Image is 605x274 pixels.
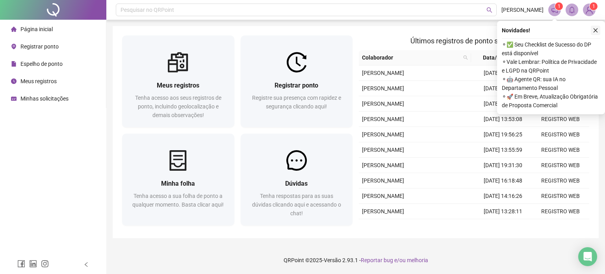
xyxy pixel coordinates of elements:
td: [DATE] 13:55:59 [474,142,532,158]
td: REGISTRO WEB [532,127,589,142]
span: Registrar ponto [20,43,59,50]
span: Dúvidas [285,180,308,187]
span: file [11,61,17,67]
td: REGISTRO WEB [532,158,589,173]
span: Tenha respostas para as suas dúvidas clicando aqui e acessando o chat! [252,193,341,216]
td: [DATE] 19:56:25 [474,127,532,142]
div: Open Intercom Messenger [578,247,597,266]
span: [PERSON_NAME] [362,177,404,184]
span: [PERSON_NAME] [362,70,404,76]
span: Data/Hora [474,53,518,62]
span: [PERSON_NAME] [362,101,404,107]
sup: Atualize o seu contato no menu Meus Dados [590,2,598,10]
span: Página inicial [20,26,53,32]
th: Data/Hora [471,50,527,65]
span: 1 [558,4,560,9]
td: REGISTRO WEB [532,204,589,219]
span: Últimos registros de ponto sincronizados [410,37,538,45]
span: Minha folha [161,180,195,187]
span: environment [11,44,17,49]
td: [DATE] 13:53:08 [474,112,532,127]
span: 1 [592,4,595,9]
span: home [11,26,17,32]
span: left [84,262,89,267]
span: Meus registros [20,78,57,84]
span: Colaborador [362,53,460,62]
a: Minha folhaTenha acesso a sua folha de ponto a qualquer momento. Basta clicar aqui! [122,134,234,226]
span: Registre sua presença com rapidez e segurança clicando aqui! [252,95,341,110]
span: [PERSON_NAME] [362,162,404,168]
td: [DATE] 13:19:44 [474,81,532,96]
span: Minhas solicitações [20,95,69,102]
td: REGISTRO WEB [532,188,589,204]
td: [DATE] 19:55:14 [474,96,532,112]
span: ⚬ 🚀 Em Breve, Atualização Obrigatória de Proposta Comercial [502,92,600,110]
span: [PERSON_NAME] [362,147,404,153]
span: instagram [41,260,49,268]
span: [PERSON_NAME] [362,193,404,199]
span: schedule [11,96,17,101]
span: ⚬ ✅ Seu Checklist de Sucesso do DP está disponível [502,40,600,58]
img: 90465 [583,4,595,16]
span: clock-circle [11,78,17,84]
td: REGISTRO WEB [532,142,589,158]
a: Meus registrosTenha acesso aos seus registros de ponto, incluindo geolocalização e demais observa... [122,35,234,127]
span: Tenha acesso aos seus registros de ponto, incluindo geolocalização e demais observações! [135,95,221,118]
span: [PERSON_NAME] [501,6,544,14]
td: [DATE] 19:31:30 [474,158,532,173]
span: search [463,55,468,60]
span: facebook [17,260,25,268]
td: [DATE] 19:30:08 [474,219,532,235]
span: search [462,52,470,63]
span: [PERSON_NAME] [362,116,404,122]
a: DúvidasTenha respostas para as suas dúvidas clicando aqui e acessando o chat! [241,134,353,226]
span: Tenha acesso a sua folha de ponto a qualquer momento. Basta clicar aqui! [132,193,224,208]
td: [DATE] 14:16:26 [474,188,532,204]
span: ⚬ Vale Lembrar: Política de Privacidade e LGPD na QRPoint [502,58,600,75]
span: close [593,28,598,33]
span: notification [551,6,558,13]
span: Novidades ! [502,26,530,35]
span: Versão [324,257,341,263]
span: Reportar bug e/ou melhoria [361,257,428,263]
span: search [486,7,492,13]
span: linkedin [29,260,37,268]
td: REGISTRO WEB [532,173,589,188]
a: Registrar pontoRegistre sua presença com rapidez e segurança clicando aqui! [241,35,353,127]
td: [DATE] 13:28:11 [474,204,532,219]
span: [PERSON_NAME] [362,85,404,91]
sup: 1 [555,2,563,10]
span: ⚬ 🤖 Agente QR: sua IA no Departamento Pessoal [502,75,600,92]
td: [DATE] 16:18:48 [474,173,532,188]
td: [DATE] 19:19:31 [474,65,532,81]
span: Espelho de ponto [20,61,63,67]
span: [PERSON_NAME] [362,208,404,214]
td: REGISTRO WEB [532,112,589,127]
span: Meus registros [157,82,199,89]
span: [PERSON_NAME] [362,131,404,138]
span: bell [568,6,575,13]
footer: QRPoint © 2025 - 2.93.1 - [106,246,605,274]
span: Registrar ponto [275,82,318,89]
td: REGISTRO WEB [532,219,589,235]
